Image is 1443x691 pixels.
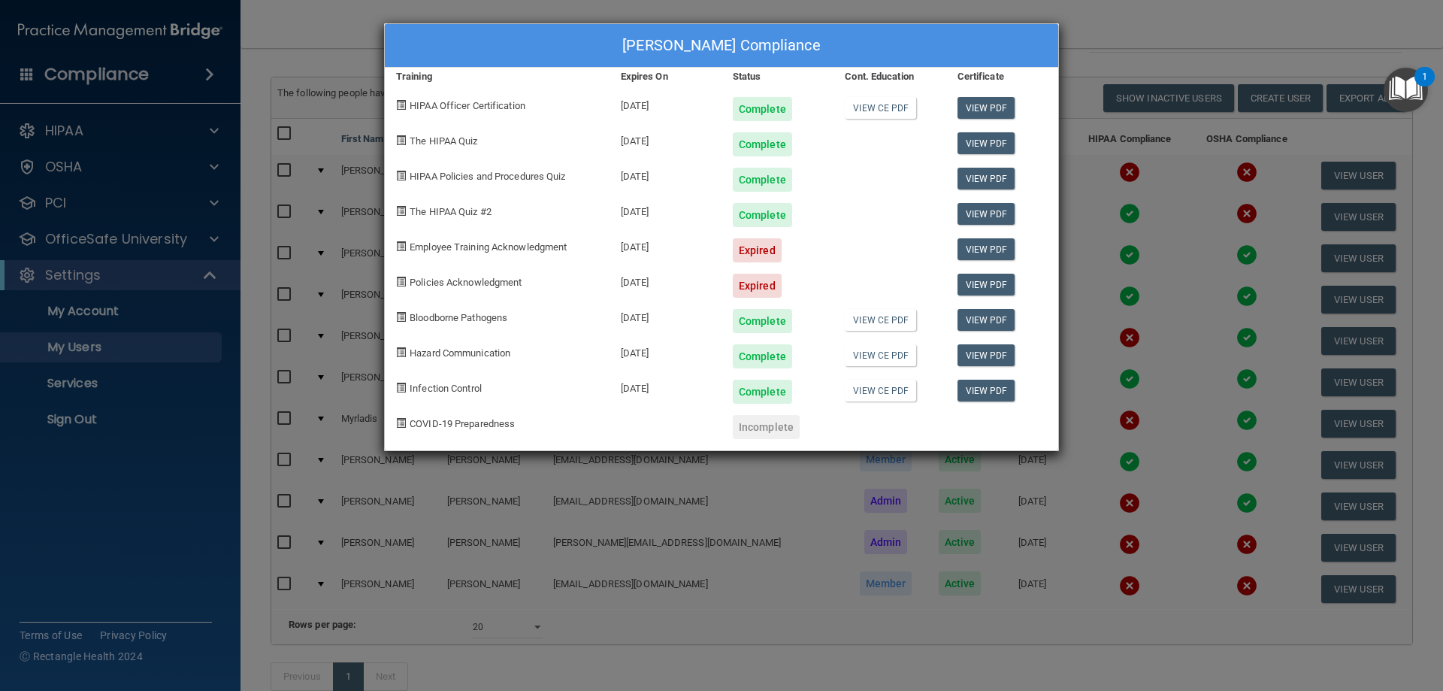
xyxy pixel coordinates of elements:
[733,238,782,262] div: Expired
[610,121,721,156] div: [DATE]
[721,68,833,86] div: Status
[410,347,510,359] span: Hazard Communication
[610,86,721,121] div: [DATE]
[733,274,782,298] div: Expired
[733,132,792,156] div: Complete
[845,344,916,366] a: View CE PDF
[957,380,1015,402] a: View PDF
[946,68,1058,86] div: Certificate
[410,206,492,217] span: The HIPAA Quiz #2
[410,383,482,394] span: Infection Control
[1384,68,1428,112] button: Open Resource Center, 1 new notification
[410,418,515,429] span: COVID-19 Preparedness
[610,262,721,298] div: [DATE]
[957,344,1015,366] a: View PDF
[1183,584,1425,644] iframe: Drift Widget Chat Controller
[957,203,1015,225] a: View PDF
[410,241,567,253] span: Employee Training Acknowledgment
[957,274,1015,295] a: View PDF
[845,97,916,119] a: View CE PDF
[410,100,525,111] span: HIPAA Officer Certification
[410,135,477,147] span: The HIPAA Quiz
[385,68,610,86] div: Training
[733,203,792,227] div: Complete
[833,68,945,86] div: Cont. Education
[957,309,1015,331] a: View PDF
[733,168,792,192] div: Complete
[957,97,1015,119] a: View PDF
[385,24,1058,68] div: [PERSON_NAME] Compliance
[733,415,800,439] div: Incomplete
[610,192,721,227] div: [DATE]
[733,309,792,333] div: Complete
[1422,77,1427,96] div: 1
[610,156,721,192] div: [DATE]
[410,277,522,288] span: Policies Acknowledgment
[610,227,721,262] div: [DATE]
[610,333,721,368] div: [DATE]
[610,68,721,86] div: Expires On
[733,344,792,368] div: Complete
[845,309,916,331] a: View CE PDF
[733,380,792,404] div: Complete
[610,368,721,404] div: [DATE]
[733,97,792,121] div: Complete
[957,238,1015,260] a: View PDF
[410,312,507,323] span: Bloodborne Pathogens
[845,380,916,402] a: View CE PDF
[610,298,721,333] div: [DATE]
[957,132,1015,154] a: View PDF
[410,171,565,182] span: HIPAA Policies and Procedures Quiz
[957,168,1015,189] a: View PDF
